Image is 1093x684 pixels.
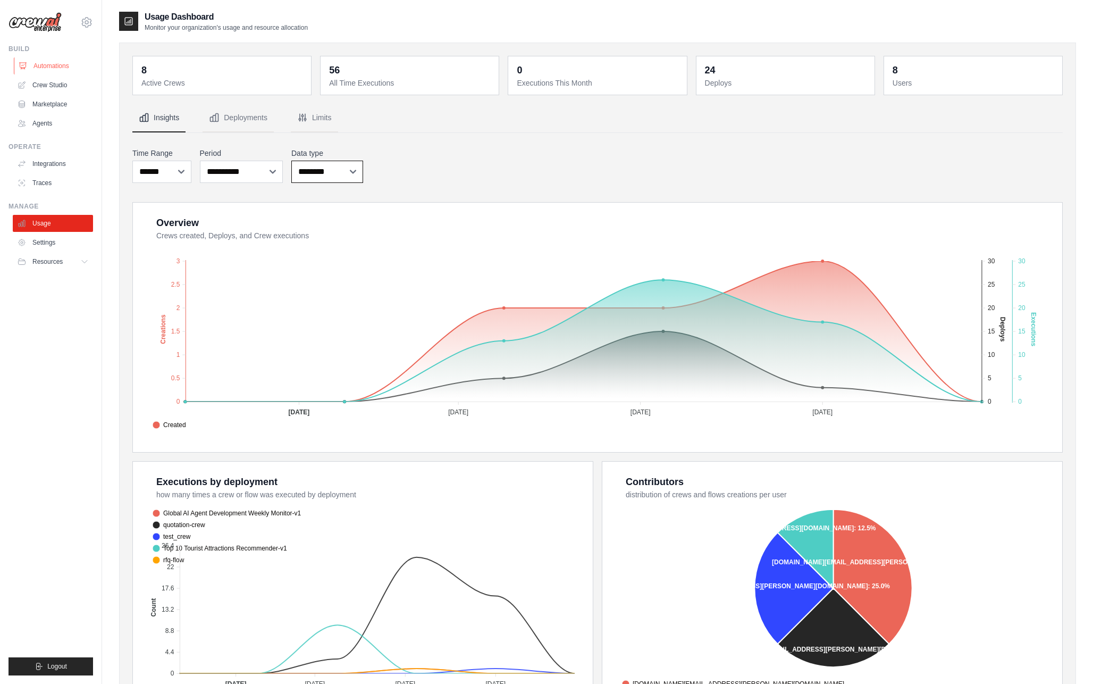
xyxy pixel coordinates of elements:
[32,257,63,266] span: Resources
[1030,312,1037,346] text: Executions
[145,11,308,23] h2: Usage Dashboard
[171,281,180,288] tspan: 2.5
[13,174,93,191] a: Traces
[289,408,310,416] tspan: [DATE]
[13,234,93,251] a: Settings
[13,253,93,270] button: Resources
[448,408,468,416] tspan: [DATE]
[153,520,205,530] span: quotation-crew
[176,257,180,265] tspan: 3
[630,408,651,416] tspan: [DATE]
[176,398,180,405] tspan: 0
[153,508,301,518] span: Global AI Agent Development Weekly Monitor-v1
[1018,374,1022,382] tspan: 5
[171,328,180,335] tspan: 1.5
[176,351,180,358] tspan: 1
[13,155,93,172] a: Integrations
[705,78,868,88] dt: Deploys
[9,202,93,211] div: Manage
[145,23,308,32] p: Monitor your organization's usage and resource allocation
[165,648,174,656] tspan: 4.4
[156,215,199,230] div: Overview
[153,544,287,553] span: Top 10 Tourist Attractions Recommender-v1
[291,104,338,132] button: Limits
[141,63,147,78] div: 8
[1018,281,1025,288] tspan: 25
[162,606,174,613] tspan: 13.2
[162,585,174,592] tspan: 17.6
[329,78,492,88] dt: All Time Executions
[1018,257,1025,265] tspan: 30
[988,304,995,312] tspan: 20
[153,420,186,430] span: Created
[141,78,305,88] dt: Active Crews
[153,555,184,565] span: rfq-flow
[1018,328,1025,335] tspan: 15
[165,627,174,635] tspan: 8.8
[14,57,94,74] a: Automations
[156,474,278,489] div: Executions by deployment
[9,143,93,151] div: Operate
[812,408,833,416] tspan: [DATE]
[203,104,274,132] button: Deployments
[988,257,995,265] tspan: 30
[988,351,995,358] tspan: 10
[132,104,186,132] button: Insights
[200,148,283,159] label: Period
[988,281,995,288] tspan: 25
[13,215,93,232] a: Usage
[893,63,898,78] div: 8
[626,489,1049,500] dt: distribution of crews and flows creations per user
[517,63,522,78] div: 0
[329,63,340,78] div: 56
[517,78,680,88] dt: Executions This Month
[988,374,991,382] tspan: 5
[176,304,180,312] tspan: 2
[153,532,190,541] span: test_crew
[150,598,157,617] text: Count
[893,78,1056,88] dt: Users
[171,670,174,677] tspan: 0
[1018,304,1025,312] tspan: 20
[159,314,167,344] text: Creations
[156,489,580,500] dt: how many times a crew or flow was executed by deployment
[13,96,93,113] a: Marketplace
[9,657,93,675] button: Logout
[988,398,991,405] tspan: 0
[291,148,363,159] label: Data type
[132,148,191,159] label: Time Range
[9,12,62,32] img: Logo
[167,563,174,571] tspan: 22
[132,104,1063,132] nav: Tabs
[705,63,716,78] div: 24
[171,374,180,382] tspan: 0.5
[162,542,174,549] tspan: 26.4
[999,317,1006,342] text: Deploys
[47,662,67,671] span: Logout
[1018,351,1025,358] tspan: 10
[626,474,684,489] div: Contributors
[13,115,93,132] a: Agents
[988,328,995,335] tspan: 15
[1018,398,1022,405] tspan: 0
[156,230,1049,241] dt: Crews created, Deploys, and Crew executions
[13,77,93,94] a: Crew Studio
[9,45,93,53] div: Build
